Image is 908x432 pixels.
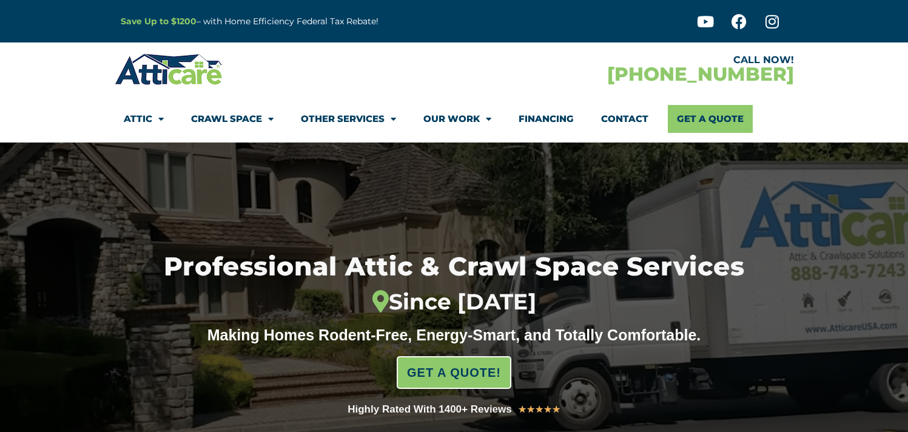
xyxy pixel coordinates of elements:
p: – with Home Efficiency Federal Tax Rebate! [121,15,514,29]
a: Get A Quote [668,105,753,133]
div: Since [DATE] [104,289,804,316]
a: Contact [601,105,648,133]
i: ★ [518,402,526,417]
i: ★ [535,402,543,417]
a: Attic [124,105,164,133]
span: GET A QUOTE! [407,360,501,385]
a: Crawl Space [191,105,274,133]
div: Highly Rated With 1400+ Reviews [348,401,512,418]
a: Other Services [301,105,396,133]
a: Save Up to $1200 [121,16,197,27]
div: Making Homes Rodent-Free, Energy-Smart, and Totally Comfortable. [184,326,724,344]
i: ★ [526,402,535,417]
nav: Menu [124,105,785,133]
i: ★ [543,402,552,417]
a: Our Work [423,105,491,133]
i: ★ [552,402,560,417]
div: CALL NOW! [454,55,794,65]
a: GET A QUOTE! [397,356,511,389]
h1: Professional Attic & Crawl Space Services [104,254,804,315]
div: 5/5 [518,402,560,417]
a: Financing [519,105,574,133]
